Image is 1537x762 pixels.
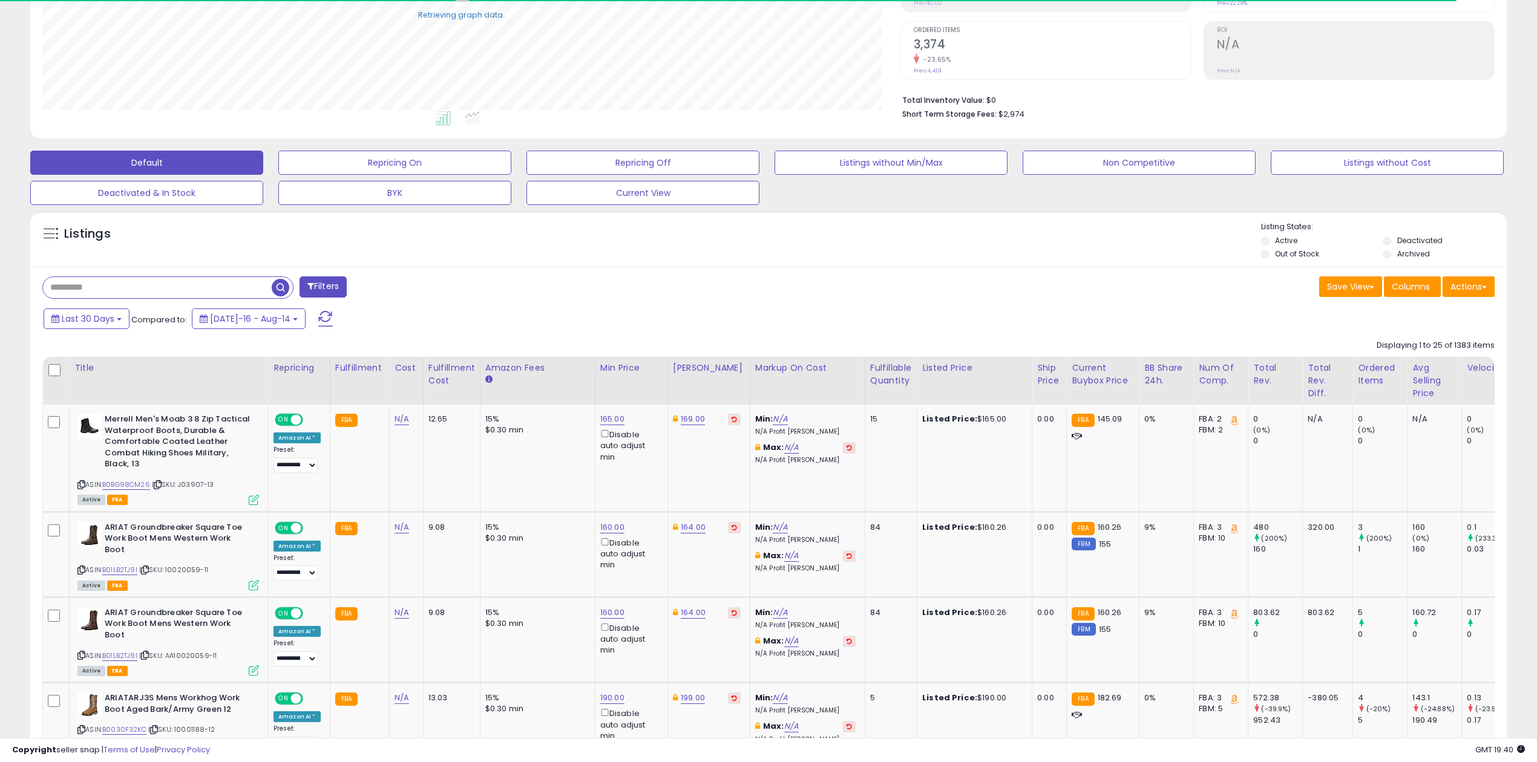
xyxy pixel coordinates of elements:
span: [DATE]-16 - Aug-14 [210,313,290,325]
span: OFF [301,415,321,425]
p: N/A Profit [PERSON_NAME] [755,428,856,436]
p: N/A Profit [PERSON_NAME] [755,706,856,715]
a: 169.00 [681,413,705,425]
a: 164.00 [681,607,706,619]
a: N/A [784,441,799,454]
div: FBA: 3 [1199,607,1239,618]
small: -23.65% [919,55,951,64]
button: Filters [300,276,347,298]
div: 3 [1358,522,1407,533]
div: Retrieving graph data.. [418,9,506,20]
div: 1 [1358,544,1407,555]
button: Repricing On [278,151,511,175]
b: Merrell Men's Moab 3 8 Zip Tactical Waterproof Boots, Durable & Comfortable Coated Leather Combat... [105,414,252,473]
div: 12.65 [428,414,471,425]
div: ASIN: [77,414,259,503]
small: FBM [1072,623,1095,636]
button: Columns [1384,276,1441,297]
span: FBA [107,581,128,591]
div: 13.03 [428,692,471,703]
a: N/A [773,692,787,704]
strong: Copyright [12,744,56,755]
div: Ordered Items [1358,362,1402,387]
small: FBA [1072,414,1094,427]
small: (0%) [1253,425,1270,435]
button: Default [30,151,263,175]
div: 160 [1253,544,1302,555]
button: Non Competitive [1023,151,1256,175]
span: | SKU: 10020059-11 [139,565,208,575]
div: Avg Selling Price [1412,362,1457,400]
div: 160 [1412,522,1461,533]
div: ASIN: [77,522,259,589]
a: B0030F32KC [102,725,146,735]
small: Prev: 4,419 [914,67,942,74]
div: ASIN: [77,607,259,674]
button: Current View [526,181,759,205]
div: Min Price [600,362,663,374]
p: N/A Profit [PERSON_NAME] [755,650,856,658]
div: 0 [1412,629,1461,640]
p: N/A Profit [PERSON_NAME] [755,564,856,573]
li: $0 [902,92,1486,106]
button: Repricing Off [526,151,759,175]
div: 9% [1144,607,1184,618]
span: OFF [301,523,321,533]
small: (-20%) [1366,704,1391,714]
div: Num of Comp. [1199,362,1243,387]
span: 145.09 [1098,413,1122,425]
p: N/A Profit [PERSON_NAME] [755,621,856,630]
div: 803.62 [1253,607,1302,618]
small: FBA [1072,692,1094,706]
div: 0.00 [1037,522,1057,533]
h5: Listings [64,226,111,243]
a: N/A [773,607,787,619]
div: 0% [1144,414,1184,425]
span: OFF [301,694,321,704]
a: Terms of Use [103,744,155,755]
div: Title [74,362,263,374]
div: Total Rev. Diff. [1308,362,1348,400]
div: $160.26 [922,522,1023,533]
label: Active [1275,235,1297,246]
span: $2,974 [998,108,1024,120]
span: | SKU: AA10020059-11 [139,651,217,660]
div: 0 [1467,435,1516,446]
div: 0.00 [1037,414,1057,425]
div: Amazon AI * [274,711,321,722]
span: 155 [1099,624,1111,635]
small: (200%) [1366,533,1392,543]
b: Listed Price: [922,521,977,533]
div: 15% [485,414,586,425]
span: All listings currently available for purchase on Amazon [77,581,105,591]
div: FBM: 10 [1199,533,1239,544]
div: N/A [1308,414,1343,425]
a: N/A [395,521,409,533]
span: FBA [107,666,128,676]
small: (-39.9%) [1261,704,1291,714]
span: All listings currently available for purchase on Amazon [77,666,105,676]
span: ROI [1217,27,1494,34]
b: ARIATARJ3S Mens Workhog Work Boot Aged Bark/Army Green 12 [105,692,252,718]
div: 0.00 [1037,607,1057,618]
div: Cost [395,362,418,374]
label: Archived [1397,249,1430,259]
div: 5 [1358,607,1407,618]
div: Listed Price [922,362,1027,374]
div: 160 [1412,544,1461,555]
div: 15% [485,692,586,703]
small: FBA [335,414,358,427]
div: FBM: 2 [1199,425,1239,435]
a: N/A [773,413,787,425]
div: 0 [1253,414,1302,425]
label: Out of Stock [1275,249,1319,259]
b: Max: [763,550,784,561]
th: The percentage added to the cost of goods (COGS) that forms the calculator for Min & Max prices. [750,357,865,405]
small: FBA [335,522,358,535]
div: 0 [1253,435,1302,446]
div: 0 [1358,414,1407,425]
b: Max: [763,635,784,646]
b: Min: [755,413,773,425]
b: Listed Price: [922,607,977,618]
a: 199.00 [681,692,705,704]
